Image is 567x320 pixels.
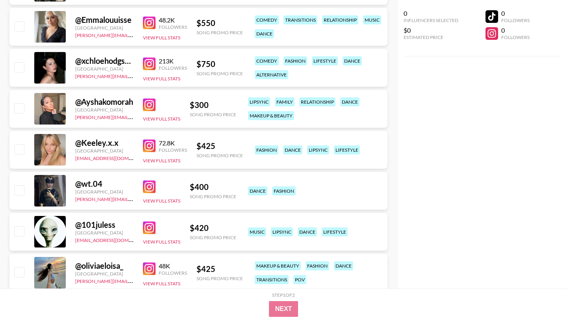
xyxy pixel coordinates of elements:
[75,220,133,230] div: @ 101juless
[255,275,289,284] div: transitions
[75,179,133,189] div: @ wt.04
[404,26,458,34] div: $0
[75,277,192,284] a: [PERSON_NAME][EMAIL_ADDRESS][DOMAIN_NAME]
[272,186,296,195] div: fashion
[528,281,558,311] iframe: Drift Widget Chat Controller
[271,227,293,236] div: lipsync
[75,31,192,38] a: [PERSON_NAME][EMAIL_ADDRESS][DOMAIN_NAME]
[143,99,156,111] img: Instagram
[159,147,187,153] div: Followers
[75,189,133,195] div: [GEOGRAPHIC_DATA]
[306,261,329,270] div: fashion
[196,59,243,69] div: $ 750
[275,97,295,106] div: family
[248,97,270,106] div: lipsync
[159,57,187,65] div: 213K
[143,17,156,29] img: Instagram
[190,112,236,117] div: Song Promo Price
[143,281,180,287] button: View Full Stats
[269,301,298,317] button: Next
[334,145,360,154] div: lifestyle
[159,24,187,30] div: Followers
[501,17,530,23] div: Followers
[404,17,458,23] div: Influencers Selected
[196,153,243,158] div: Song Promo Price
[143,35,180,41] button: View Full Stats
[307,145,329,154] div: lipsync
[248,186,267,195] div: dance
[143,262,156,275] img: Instagram
[75,97,133,107] div: @ Ayshakomorah
[159,262,187,270] div: 48K
[404,34,458,40] div: Estimated Price
[75,113,192,120] a: [PERSON_NAME][EMAIL_ADDRESS][DOMAIN_NAME]
[143,76,180,82] button: View Full Stats
[196,30,243,35] div: Song Promo Price
[190,234,236,240] div: Song Promo Price
[248,227,266,236] div: music
[75,271,133,277] div: [GEOGRAPHIC_DATA]
[255,15,279,24] div: comedy
[190,100,236,110] div: $ 300
[196,141,243,151] div: $ 425
[501,9,530,17] div: 0
[143,140,156,152] img: Instagram
[75,230,133,236] div: [GEOGRAPHIC_DATA]
[75,261,133,271] div: @ oliviaeloisa_
[190,182,236,192] div: $ 400
[299,97,335,106] div: relationship
[283,145,302,154] div: dance
[143,221,156,234] img: Instagram
[283,15,317,24] div: transitions
[143,180,156,193] img: Instagram
[255,29,274,38] div: dance
[501,34,530,40] div: Followers
[190,193,236,199] div: Song Promo Price
[190,223,236,233] div: $ 420
[159,139,187,147] div: 72.8K
[248,111,294,120] div: makeup & beauty
[143,239,180,245] button: View Full Stats
[143,58,156,70] img: Instagram
[143,116,180,122] button: View Full Stats
[75,154,154,161] a: [EMAIL_ADDRESS][DOMAIN_NAME]
[159,65,187,71] div: Followers
[196,18,243,28] div: $ 550
[143,198,180,204] button: View Full Stats
[322,15,358,24] div: relationship
[75,25,133,31] div: [GEOGRAPHIC_DATA]
[75,66,133,72] div: [GEOGRAPHIC_DATA]
[501,26,530,34] div: 0
[159,16,187,24] div: 48.2K
[196,264,243,274] div: $ 425
[404,9,458,17] div: 0
[340,97,359,106] div: dance
[312,56,338,65] div: lifestyle
[255,145,278,154] div: fashion
[283,56,307,65] div: fashion
[322,227,348,236] div: lifestyle
[298,227,317,236] div: dance
[75,195,267,202] a: [PERSON_NAME][EMAIL_ADDRESS][PERSON_NAME][PERSON_NAME][DOMAIN_NAME]
[334,261,353,270] div: dance
[343,56,362,65] div: dance
[255,261,301,270] div: makeup & beauty
[75,56,133,66] div: @ xchloehodgsonx
[272,292,295,298] div: Step 1 of 2
[75,236,154,243] a: [EMAIL_ADDRESS][DOMAIN_NAME]
[75,15,133,25] div: @ Emmalouuisse
[293,275,306,284] div: pov
[363,15,381,24] div: music
[255,70,288,79] div: alternative
[159,270,187,276] div: Followers
[196,71,243,76] div: Song Promo Price
[75,107,133,113] div: [GEOGRAPHIC_DATA]
[196,275,243,281] div: Song Promo Price
[255,56,279,65] div: comedy
[143,158,180,164] button: View Full Stats
[75,138,133,148] div: @ Keeley.x.x
[75,148,133,154] div: [GEOGRAPHIC_DATA]
[75,72,192,79] a: [PERSON_NAME][EMAIL_ADDRESS][DOMAIN_NAME]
